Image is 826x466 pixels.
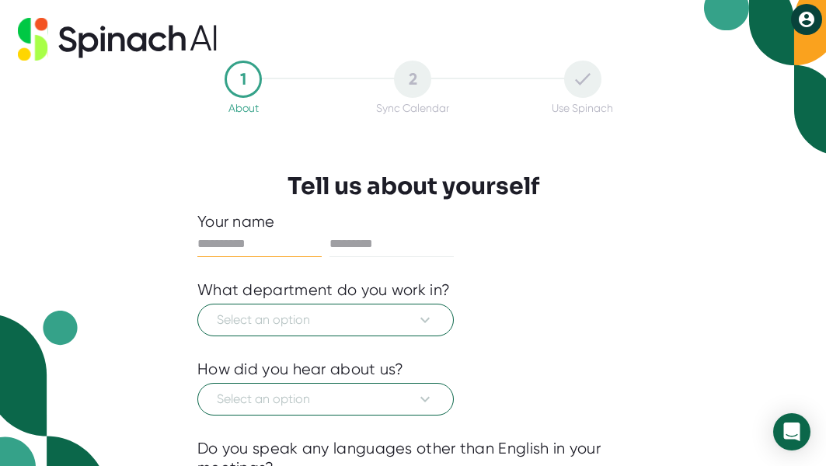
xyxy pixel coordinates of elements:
[197,280,450,300] div: What department do you work in?
[197,360,404,379] div: How did you hear about us?
[288,172,539,200] h3: Tell us about yourself
[228,102,259,114] div: About
[552,102,613,114] div: Use Spinach
[394,61,431,98] div: 2
[197,212,629,231] div: Your name
[217,390,434,409] span: Select an option
[225,61,262,98] div: 1
[376,102,449,114] div: Sync Calendar
[197,304,454,336] button: Select an option
[773,413,810,450] div: Open Intercom Messenger
[197,383,454,416] button: Select an option
[217,311,434,329] span: Select an option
